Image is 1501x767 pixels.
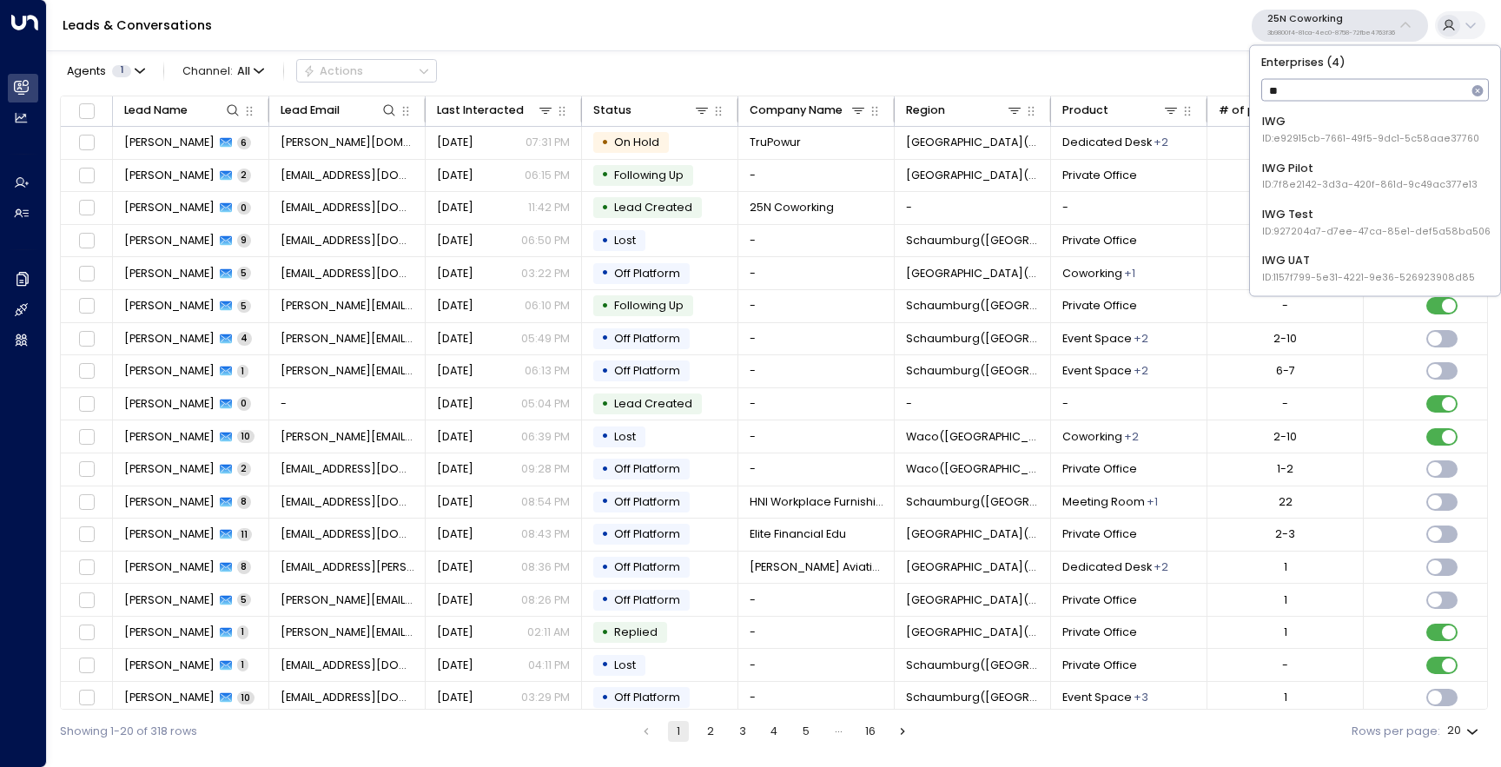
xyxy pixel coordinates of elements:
[1062,298,1137,314] span: Private Office
[1262,206,1491,238] div: IWG Test
[895,388,1051,420] td: -
[614,200,692,215] span: Lead Created
[1154,559,1168,575] div: Meeting Room,Private Office
[738,617,895,649] td: -
[906,298,1040,314] span: Schaumburg(IL)
[1154,135,1168,150] div: Meeting Room,Private Office
[237,658,248,671] span: 1
[738,453,895,486] td: -
[750,200,834,215] span: 25N Coworking
[1062,101,1180,120] div: Product
[601,391,609,418] div: •
[237,65,250,77] span: All
[614,461,680,476] span: Off Platform
[750,135,801,150] span: TruPowur
[593,101,631,120] div: Status
[437,658,473,673] span: Sep 22, 2025
[1062,559,1152,575] span: Dedicated Desk
[1284,625,1287,640] div: 1
[738,388,895,420] td: -
[614,396,692,411] span: Lead Created
[614,168,684,182] span: Following Up
[1262,224,1491,238] span: ID: 927204a7-d7ee-47ca-85e1-def5a58ba506
[892,721,913,742] button: Go to next page
[437,331,473,347] span: Sep 29, 2025
[906,135,1040,150] span: Frisco(TX)
[601,293,609,320] div: •
[63,17,212,34] a: Leads & Conversations
[738,420,895,453] td: -
[1219,101,1287,120] div: # of people
[601,619,609,646] div: •
[601,129,609,156] div: •
[237,691,255,704] span: 10
[124,101,188,120] div: Lead Name
[281,429,414,445] span: jurijs@effodio.com
[1352,724,1440,740] label: Rows per page:
[764,721,784,742] button: Go to page 4
[237,593,251,606] span: 5
[281,658,414,673] span: alexmora554@gmail.com
[124,494,215,510] span: Leslie Eichelberger
[1262,114,1479,146] div: IWG
[601,456,609,483] div: •
[601,325,609,352] div: •
[437,266,473,281] span: Sep 30, 2025
[437,396,473,412] span: Sep 26, 2025
[1262,270,1475,284] span: ID: 1157f799-5e31-4221-9e36-526923908d85
[437,429,473,445] span: Sep 24, 2025
[1062,658,1137,673] span: Private Office
[1124,429,1139,445] div: Meeting Room,Private Office
[76,329,96,349] span: Toggle select row
[437,461,473,477] span: Sep 23, 2025
[828,721,849,742] div: …
[738,257,895,289] td: -
[76,296,96,316] span: Toggle select row
[76,101,96,121] span: Toggle select all
[1262,252,1475,284] div: IWG UAT
[906,494,1040,510] span: Schaumburg(IL)
[614,298,684,313] span: Following Up
[76,361,96,381] span: Toggle select row
[1062,233,1137,248] span: Private Office
[281,266,414,281] span: adesh1106@gmail.com
[601,358,609,385] div: •
[281,461,414,477] span: mbruce@mainstayins.com
[601,260,609,287] div: •
[614,363,680,378] span: Off Platform
[521,461,570,477] p: 09:28 PM
[281,200,414,215] span: sloane@25ncoworking.com
[437,690,473,705] span: Sep 22, 2025
[76,590,96,610] span: Toggle select row
[76,426,96,446] span: Toggle select row
[76,231,96,251] span: Toggle select row
[176,60,270,82] button: Channel:All
[750,494,883,510] span: HNI Workplace Furnishings
[1276,363,1295,379] div: 6-7
[1062,135,1152,150] span: Dedicated Desk
[437,526,473,542] span: Sep 22, 2025
[124,331,215,347] span: Ryan Telford
[124,168,215,183] span: Shelby Hartzell
[906,690,1040,705] span: Schaumburg(IL)
[593,101,711,120] div: Status
[76,394,96,414] span: Toggle select row
[76,525,96,545] span: Toggle select row
[906,592,1040,608] span: Buffalo Grove(IL)
[60,724,197,740] div: Showing 1-20 of 318 rows
[269,388,426,420] td: -
[601,521,609,548] div: •
[738,584,895,616] td: -
[437,101,524,120] div: Last Interacted
[124,690,215,705] span: Andrew Bredfield
[614,233,636,248] span: Lost
[738,323,895,355] td: -
[614,690,680,704] span: Off Platform
[237,136,251,149] span: 6
[76,558,96,578] span: Toggle select row
[906,429,1040,445] span: Waco(TX)
[1282,298,1288,314] div: -
[237,365,248,378] span: 1
[1267,30,1395,36] p: 3b9800f4-81ca-4ec0-8758-72fbe4763f36
[1262,160,1478,192] div: IWG Pilot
